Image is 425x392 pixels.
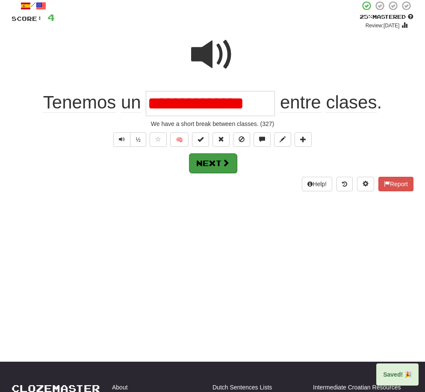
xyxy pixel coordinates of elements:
button: Discuss sentence (alt+u) [254,132,271,147]
small: Review: [DATE] [366,23,400,29]
span: clases [326,92,377,113]
span: 25 % [360,13,372,20]
div: / [12,0,55,11]
div: Saved! 🎉 [376,363,419,386]
button: Reset to 0% Mastered (alt+r) [212,132,230,147]
span: un [121,92,141,113]
button: Edit sentence (alt+d) [274,132,291,147]
div: Text-to-speech controls [112,132,146,147]
button: 🧠 [170,132,189,147]
button: Add to collection (alt+a) [295,132,312,147]
div: Mastered [360,13,413,21]
span: entre [280,92,321,113]
span: Score: [12,15,42,22]
span: 4 [47,12,55,23]
div: We have a short break between classes. (327) [12,120,413,128]
button: Next [189,153,237,173]
a: Dutch Sentences Lists [212,383,272,392]
button: Report [378,177,413,191]
button: ½ [130,132,146,147]
button: Set this sentence to 100% Mastered (alt+m) [192,132,209,147]
button: Ignore sentence (alt+i) [233,132,250,147]
span: Tenemos [43,92,116,113]
button: Help! [302,177,332,191]
a: Intermediate Croatian Resources [313,383,401,392]
button: Round history (alt+y) [336,177,353,191]
button: Favorite sentence (alt+f) [150,132,167,147]
span: . [275,92,382,113]
button: Play sentence audio (ctl+space) [113,132,130,147]
a: About [112,383,128,392]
